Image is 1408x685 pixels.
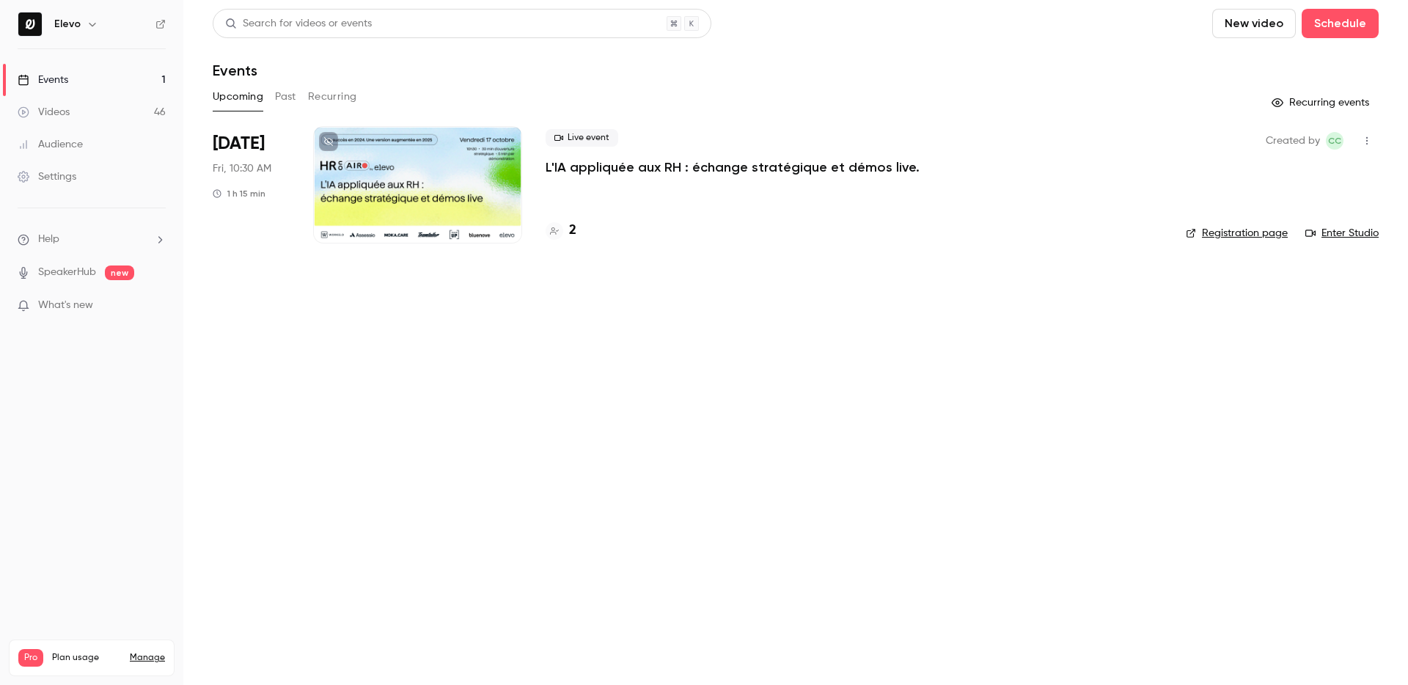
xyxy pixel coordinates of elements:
[213,132,265,155] span: [DATE]
[18,105,70,120] div: Videos
[18,232,166,247] li: help-dropdown-opener
[18,73,68,87] div: Events
[213,85,263,109] button: Upcoming
[38,265,96,280] a: SpeakerHub
[213,161,271,176] span: Fri, 10:30 AM
[18,137,83,152] div: Audience
[130,652,165,664] a: Manage
[54,17,81,32] h6: Elevo
[18,12,42,36] img: Elevo
[1212,9,1296,38] button: New video
[569,221,576,241] h4: 2
[1328,132,1341,150] span: CC
[275,85,296,109] button: Past
[1186,226,1288,241] a: Registration page
[52,652,121,664] span: Plan usage
[105,265,134,280] span: new
[148,299,166,312] iframe: Noticeable Trigger
[213,188,265,199] div: 1 h 15 min
[213,126,290,243] div: Oct 17 Fri, 10:30 AM (Europe/Paris)
[546,221,576,241] a: 2
[18,649,43,667] span: Pro
[308,85,357,109] button: Recurring
[546,158,920,176] a: L'IA appliquée aux RH : échange stratégique et démos live.
[1266,132,1320,150] span: Created by
[213,62,257,79] h1: Events
[38,232,59,247] span: Help
[1302,9,1379,38] button: Schedule
[546,129,618,147] span: Live event
[1305,226,1379,241] a: Enter Studio
[225,16,372,32] div: Search for videos or events
[18,169,76,184] div: Settings
[1265,91,1379,114] button: Recurring events
[38,298,93,313] span: What's new
[1326,132,1343,150] span: Clara Courtillier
